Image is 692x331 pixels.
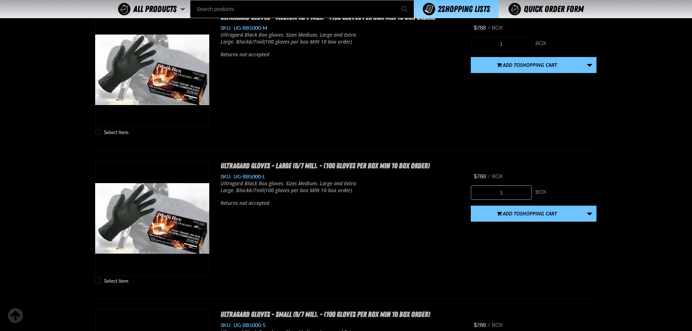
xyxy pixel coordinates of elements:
input: Product Quantity [471,37,532,51]
input: Product Quantity [471,185,532,200]
p: Ultragard Black Box gloves. Sizes Medium, Large and Extra Large. Black (100 gloves per box MIN 10... [220,32,364,45]
a: More Actions [583,57,596,73]
div: SKU: [220,25,460,32]
span: box [492,322,503,328]
span: box [492,173,503,179]
div: box [535,40,596,47]
label: Select Item [95,278,128,284]
span: Add to [503,210,557,217]
div: box [535,189,596,196]
: View Details of the Ultragard gloves - Medium (6/7 mil). - (100 gloves per box MIN 10 box order) [95,13,209,127]
span: UG-BB5000-S [232,322,265,328]
button: Add toShopping Cart [471,206,583,222]
span: Shopping Cart [520,210,557,217]
span: / [487,322,490,328]
span: $7.68 [474,25,486,31]
input: Select Item [95,129,101,135]
input: Select Item [95,278,101,283]
span: box [492,25,503,31]
b: Returns not accepted [220,51,269,58]
img: Ultragard gloves - Large (6/7 mil). - (100 gloves per box MIN 10 box order) [95,161,209,275]
img: Ultragard gloves - Medium (6/7 mil). - (100 gloves per box MIN 10 box order) [95,13,209,127]
div: Scroll to the top [7,308,23,324]
div: SKU: [220,173,460,180]
strong: 2 [438,4,441,14]
span: Add to [503,61,557,68]
span: $7.68 [474,173,486,179]
strong: 6/7mil [249,187,264,194]
a: Ultragard gloves - Large (6/7 mil). - (100 gloves per box MIN 10 box order) [220,161,430,170]
span: $7.68 [474,322,486,328]
strong: 6/7mil [249,38,264,45]
p: Ultragard Black Box gloves. Sizes Medium, Large and Extra Large. Black (100 gloves per box MIN 10... [220,180,364,194]
a: More Actions [583,206,596,222]
span: UG-BB5000-M [232,25,267,31]
button: Add toShopping Cart [471,57,583,73]
label: Select Item [95,129,128,136]
span: Shopping Lists [438,4,490,14]
span: / [487,25,490,31]
: View Details of the Ultragard gloves - Large (6/7 mil). - (100 gloves per box MIN 10 box order) [95,161,209,275]
b: Returns not accepted [220,199,269,206]
span: Shopping Cart [520,61,557,68]
a: Ultragard gloves - Small (6/7 mil). - (100 gloves per box MIN 10 box order) [220,310,430,319]
span: / [487,173,490,179]
span: UG-BB5000-L [232,174,265,179]
div: SKU: [220,322,460,329]
span: All Products [133,3,177,16]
